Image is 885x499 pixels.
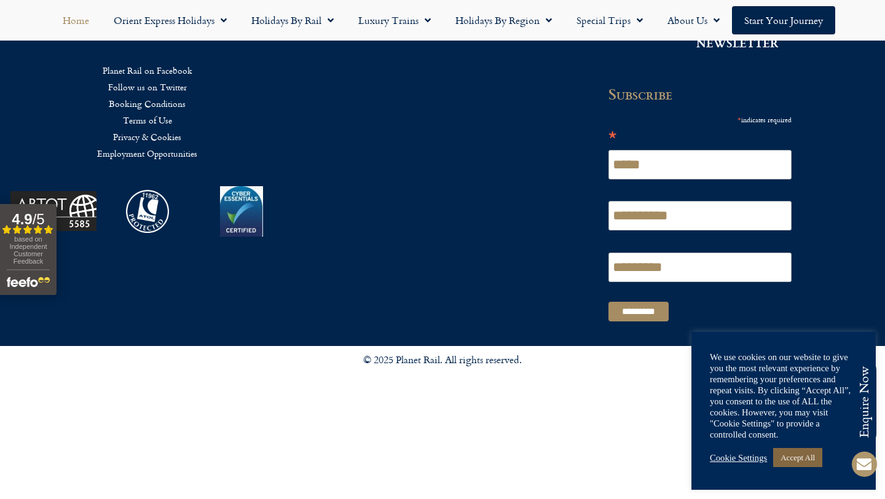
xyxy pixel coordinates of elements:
div: indicates required [608,111,792,127]
h2: Subscribe [608,85,799,103]
a: Privacy & Cookies [18,128,277,145]
p: © 2025 Planet Rail. All rights reserved. [92,352,793,368]
a: Orient Express Holidays [101,6,239,34]
a: Terms of Use [18,112,277,128]
a: Holidays by Region [443,6,564,34]
nav: Menu [18,62,277,162]
a: Home [50,6,101,34]
a: Planet Rail on Facebook [18,62,277,79]
a: Cookie Settings [710,452,767,463]
a: Booking Conditions [18,95,277,112]
a: Start your Journey [732,6,835,34]
div: We use cookies on our website to give you the most relevant experience by remembering your prefer... [710,352,857,440]
a: Holidays by Rail [239,6,346,34]
nav: Menu [6,6,879,34]
a: About Us [655,6,732,34]
a: Employment Opportunities [18,145,277,162]
a: Accept All [773,448,822,467]
a: Luxury Trains [346,6,443,34]
h2: SIGN UP FOR THE PLANET RAIL NEWSLETTER [608,26,867,49]
a: Follow us on Twitter [18,79,277,95]
a: Special Trips [564,6,655,34]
